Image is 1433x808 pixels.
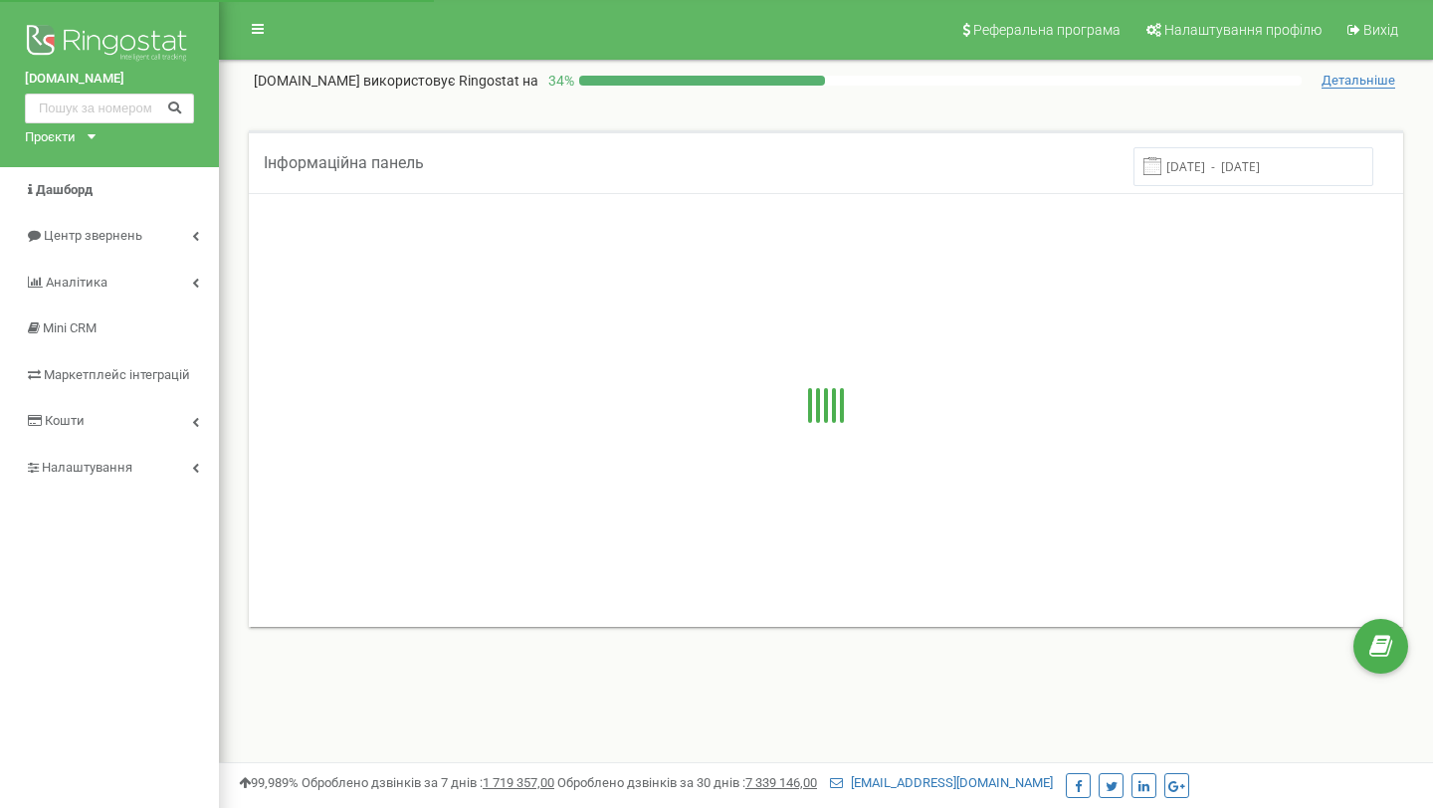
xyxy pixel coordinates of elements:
[46,275,107,290] span: Аналiтика
[43,320,97,335] span: Mini CRM
[830,775,1053,790] a: [EMAIL_ADDRESS][DOMAIN_NAME]
[45,413,85,428] span: Кошти
[25,128,76,147] div: Проєкти
[483,775,554,790] u: 1 719 357,00
[44,367,190,382] span: Маркетплейс інтеграцій
[745,775,817,790] u: 7 339 146,00
[557,775,817,790] span: Оброблено дзвінків за 30 днів :
[302,775,554,790] span: Оброблено дзвінків за 7 днів :
[264,153,424,172] span: Інформаційна панель
[363,73,538,89] span: використовує Ringostat на
[44,228,142,243] span: Центр звернень
[36,182,93,197] span: Дашборд
[1363,22,1398,38] span: Вихід
[1322,73,1395,89] span: Детальніше
[42,460,132,475] span: Налаштування
[25,20,194,70] img: Ringostat logo
[538,71,579,91] p: 34 %
[25,70,194,89] a: [DOMAIN_NAME]
[239,775,299,790] span: 99,989%
[254,71,538,91] p: [DOMAIN_NAME]
[973,22,1121,38] span: Реферальна програма
[1164,22,1322,38] span: Налаштування профілю
[25,94,194,123] input: Пошук за номером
